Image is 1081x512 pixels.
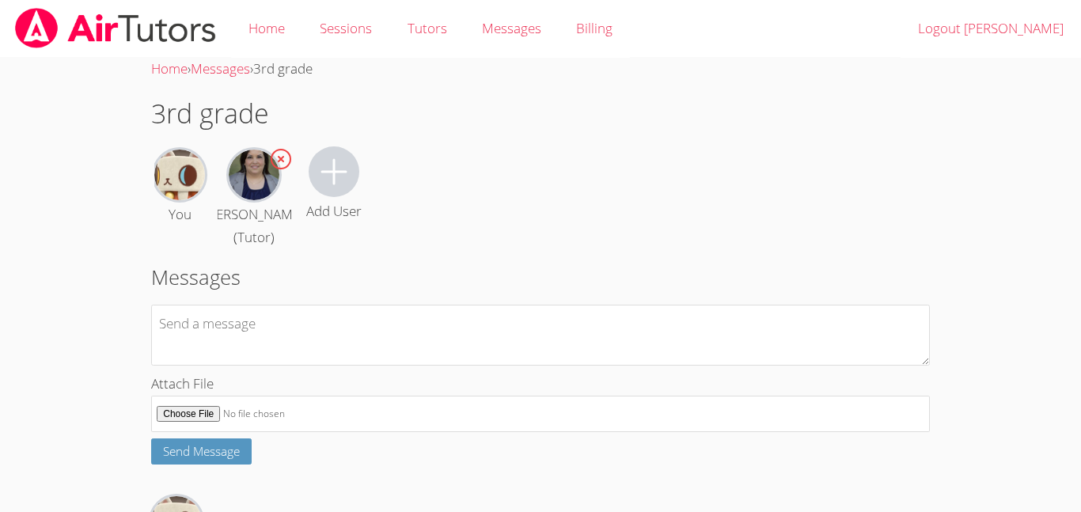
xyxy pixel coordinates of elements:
span: Messages [482,19,541,37]
input: Attach File [151,396,930,433]
div: › › [151,58,930,81]
span: 3rd grade [253,59,313,78]
span: Send Message [163,443,240,459]
h2: Messages [151,262,930,292]
img: airtutors_banner-c4298cdbf04f3fff15de1276eac7730deb9818008684d7c2e4769d2f7ddbe033.png [13,8,218,48]
a: Home [151,59,188,78]
div: Add User [306,200,362,223]
div: [PERSON_NAME] (Tutor) [204,203,304,249]
img: Elsa Reynoso [229,150,279,200]
a: Messages [191,59,250,78]
button: Send Message [151,438,252,465]
img: Valerie Sandoval Guerrero [154,150,205,200]
span: Attach File [151,374,214,393]
div: You [169,203,192,226]
h1: 3rd grade [151,93,930,134]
